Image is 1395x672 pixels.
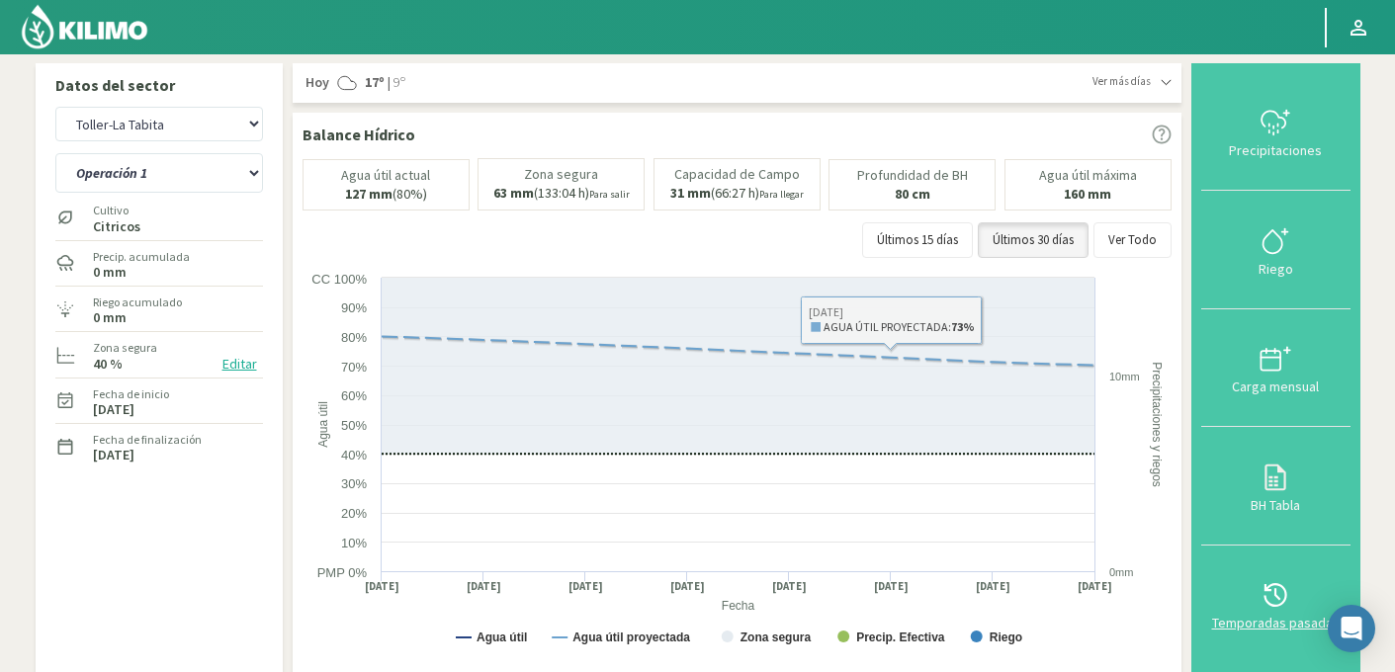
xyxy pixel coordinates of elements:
p: Profundidad de BH [857,168,968,183]
text: CC 100% [311,272,367,287]
b: 31 mm [670,184,711,202]
label: Fecha de finalización [93,431,202,449]
small: Para llegar [759,188,804,201]
text: 80% [340,330,366,345]
text: [DATE] [873,579,908,594]
span: 9º [391,73,405,93]
text: 90% [340,300,366,315]
button: Precipitaciones [1201,73,1351,191]
label: 0 mm [93,311,127,324]
text: 20% [340,506,366,521]
label: Cultivo [93,202,140,219]
text: [DATE] [771,579,806,594]
div: Precipitaciones [1207,143,1345,157]
b: 80 cm [895,185,930,203]
text: [DATE] [669,579,704,594]
text: Precipitaciones y riegos [1150,362,1164,487]
img: Kilimo [20,3,149,50]
button: Carga mensual [1201,309,1351,427]
text: [DATE] [975,579,1009,594]
button: Últimos 15 días [862,222,973,258]
text: [DATE] [466,579,500,594]
b: 63 mm [493,184,534,202]
div: Open Intercom Messenger [1328,605,1375,652]
text: Precip. Efectiva [856,630,945,644]
label: Citricos [93,220,140,233]
span: Ver más días [1092,73,1151,90]
b: 160 mm [1064,185,1111,203]
label: 0 mm [93,266,127,279]
button: Riego [1201,191,1351,308]
label: [DATE] [93,449,134,462]
button: Últimos 30 días [978,222,1089,258]
p: (80%) [345,187,427,202]
p: Agua útil máxima [1039,168,1137,183]
button: Ver Todo [1093,222,1172,258]
label: Zona segura [93,339,157,357]
span: Hoy [303,73,329,93]
div: BH Tabla [1207,498,1345,512]
p: (66:27 h) [670,186,804,202]
text: [DATE] [567,579,602,594]
button: Editar [217,353,263,376]
p: Datos del sector [55,73,263,97]
text: Zona segura [740,630,811,644]
strong: 17º [365,73,385,91]
text: Fecha [721,599,754,613]
button: Temporadas pasadas [1201,546,1351,663]
p: Capacidad de Campo [674,167,800,182]
label: Fecha de inicio [93,385,169,403]
text: Agua útil proyectada [572,630,690,644]
text: [DATE] [364,579,398,594]
text: 50% [340,418,366,433]
label: Riego acumulado [93,294,182,311]
text: Riego [989,630,1021,644]
b: 127 mm [345,185,392,203]
text: 60% [340,388,366,403]
text: 0mm [1109,566,1133,578]
text: 10mm [1109,371,1140,382]
p: Zona segura [524,167,598,182]
p: Balance Hídrico [303,123,415,146]
text: PMP 0% [316,565,367,580]
div: Riego [1207,262,1345,276]
span: | [388,73,391,93]
p: (133:04 h) [493,186,630,202]
label: Precip. acumulada [93,248,190,266]
div: Carga mensual [1207,379,1345,393]
p: Agua útil actual [341,168,430,183]
text: 40% [340,448,366,462]
text: [DATE] [1077,579,1111,594]
label: 40 % [93,358,123,371]
div: Temporadas pasadas [1207,616,1345,630]
small: Para salir [589,188,630,201]
label: [DATE] [93,403,134,416]
button: BH Tabla [1201,427,1351,545]
text: 70% [340,360,366,375]
text: Agua útil [316,401,330,448]
text: 10% [340,536,366,550]
text: Agua útil [477,630,527,644]
text: 30% [340,476,366,491]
